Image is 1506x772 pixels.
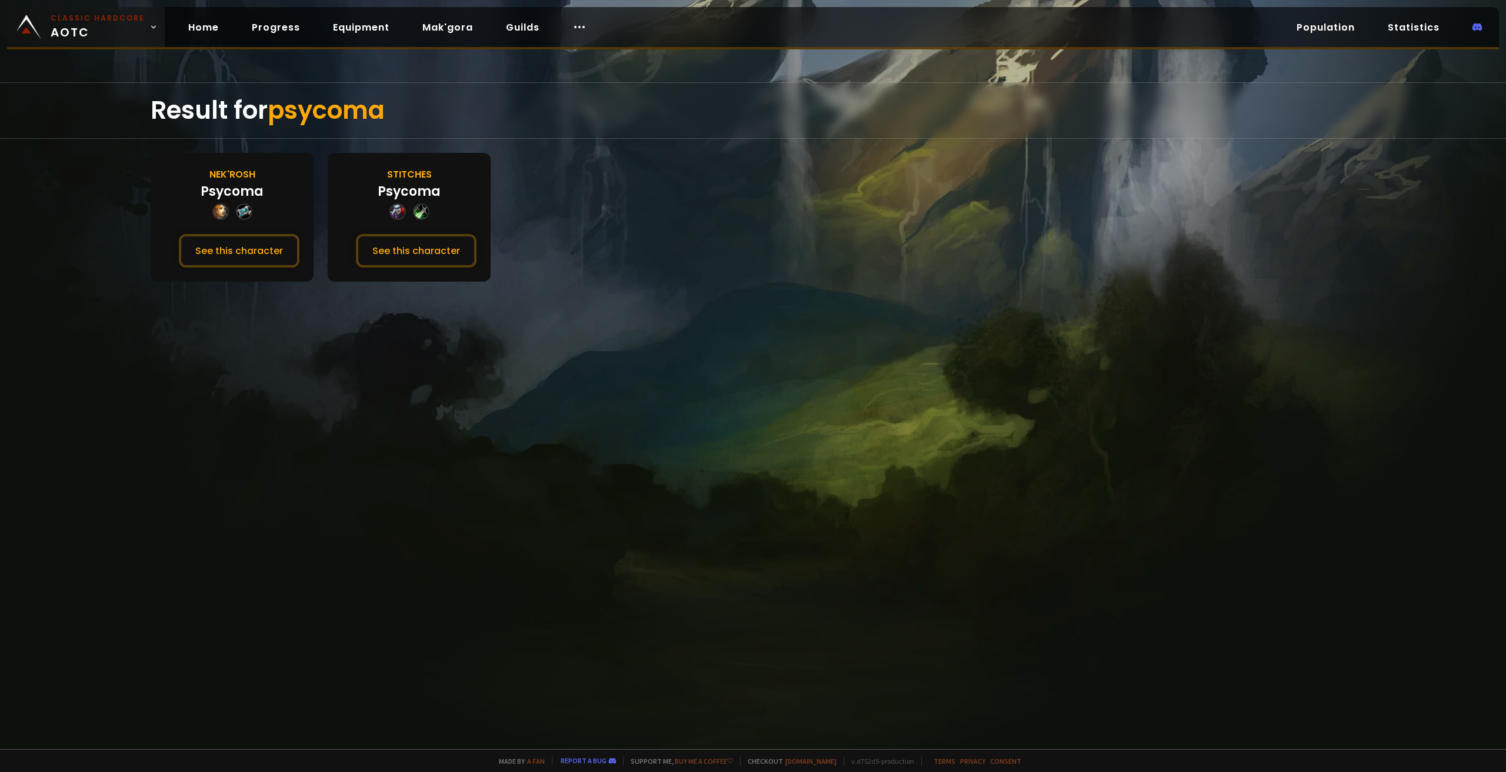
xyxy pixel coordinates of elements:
[151,83,1355,138] div: Result for
[7,7,165,47] a: Classic HardcoreAOTC
[740,757,837,766] span: Checkout
[324,15,399,39] a: Equipment
[623,757,733,766] span: Support me,
[960,757,985,766] a: Privacy
[387,167,432,182] div: Stitches
[990,757,1021,766] a: Consent
[209,167,255,182] div: Nek'Rosh
[268,93,385,128] span: psycoma
[201,182,264,201] div: Psycoma
[675,757,733,766] a: Buy me a coffee
[179,15,228,39] a: Home
[1378,15,1449,39] a: Statistics
[179,234,299,268] button: See this character
[497,15,549,39] a: Guilds
[934,757,955,766] a: Terms
[51,13,145,24] small: Classic Hardcore
[785,757,837,766] a: [DOMAIN_NAME]
[844,757,914,766] span: v. d752d5 - production
[413,15,482,39] a: Mak'gora
[378,182,441,201] div: Psycoma
[492,757,545,766] span: Made by
[527,757,545,766] a: a fan
[356,234,477,268] button: See this character
[51,13,145,41] span: AOTC
[1287,15,1364,39] a: Population
[242,15,309,39] a: Progress
[561,756,607,765] a: Report a bug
